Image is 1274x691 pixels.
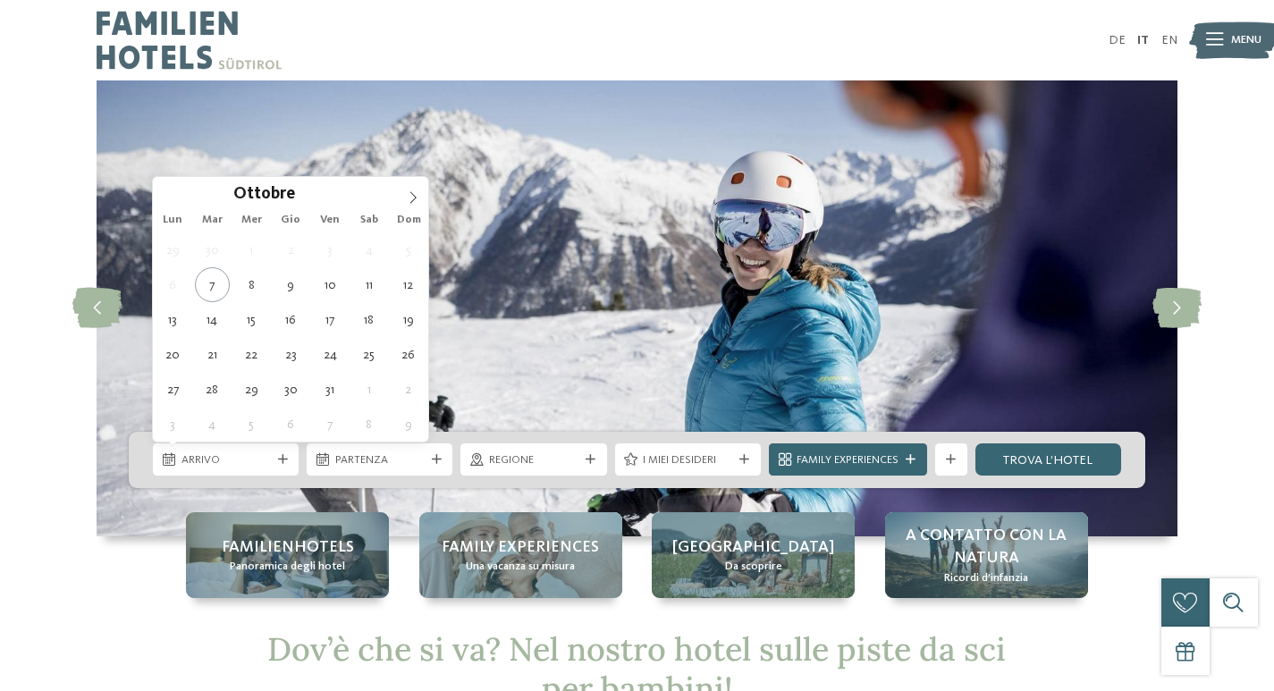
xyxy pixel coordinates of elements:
[156,337,190,372] span: Ottobre 20, 2025
[233,187,295,204] span: Ottobre
[391,407,426,442] span: Novembre 9, 2025
[195,407,230,442] span: Novembre 4, 2025
[195,267,230,302] span: Ottobre 7, 2025
[313,267,348,302] span: Ottobre 10, 2025
[97,80,1177,536] img: Hotel sulle piste da sci per bambini: divertimento senza confini
[234,267,269,302] span: Ottobre 8, 2025
[234,337,269,372] span: Ottobre 22, 2025
[351,267,386,302] span: Ottobre 11, 2025
[643,452,732,468] span: I miei desideri
[274,302,308,337] span: Ottobre 16, 2025
[350,215,389,226] span: Sab
[310,215,350,226] span: Ven
[195,302,230,337] span: Ottobre 14, 2025
[885,512,1088,598] a: Hotel sulle piste da sci per bambini: divertimento senza confini A contatto con la natura Ricordi...
[442,536,599,559] span: Family experiences
[1231,32,1261,48] span: Menu
[234,302,269,337] span: Ottobre 15, 2025
[195,337,230,372] span: Ottobre 21, 2025
[156,232,190,267] span: Settembre 29, 2025
[192,215,232,226] span: Mar
[351,372,386,407] span: Novembre 1, 2025
[351,232,386,267] span: Ottobre 4, 2025
[234,232,269,267] span: Ottobre 1, 2025
[975,443,1121,476] a: trova l’hotel
[186,512,389,598] a: Hotel sulle piste da sci per bambini: divertimento senza confini Familienhotels Panoramica degli ...
[335,452,425,468] span: Partenza
[274,407,308,442] span: Novembre 6, 2025
[391,302,426,337] span: Ottobre 19, 2025
[234,372,269,407] span: Ottobre 29, 2025
[153,215,192,226] span: Lun
[232,215,271,226] span: Mer
[391,337,426,372] span: Ottobre 26, 2025
[222,536,354,559] span: Familienhotels
[181,452,271,468] span: Arrivo
[313,232,348,267] span: Ottobre 3, 2025
[313,372,348,407] span: Ottobre 31, 2025
[195,232,230,267] span: Settembre 30, 2025
[274,337,308,372] span: Ottobre 23, 2025
[351,302,386,337] span: Ottobre 18, 2025
[901,525,1072,569] span: A contatto con la natura
[725,559,782,575] span: Da scoprire
[391,232,426,267] span: Ottobre 5, 2025
[351,407,386,442] span: Novembre 8, 2025
[313,407,348,442] span: Novembre 7, 2025
[156,407,190,442] span: Novembre 3, 2025
[797,452,899,468] span: Family Experiences
[234,407,269,442] span: Novembre 5, 2025
[419,512,622,598] a: Hotel sulle piste da sci per bambini: divertimento senza confini Family experiences Una vacanza s...
[389,215,428,226] span: Dom
[391,372,426,407] span: Novembre 2, 2025
[672,536,834,559] span: [GEOGRAPHIC_DATA]
[274,232,308,267] span: Ottobre 2, 2025
[195,372,230,407] span: Ottobre 28, 2025
[351,337,386,372] span: Ottobre 25, 2025
[274,372,308,407] span: Ottobre 30, 2025
[466,559,575,575] span: Una vacanza su misura
[156,372,190,407] span: Ottobre 27, 2025
[489,452,578,468] span: Regione
[1109,34,1126,46] a: DE
[274,267,308,302] span: Ottobre 9, 2025
[230,559,345,575] span: Panoramica degli hotel
[271,215,310,226] span: Gio
[313,337,348,372] span: Ottobre 24, 2025
[295,184,354,203] input: Year
[1161,34,1177,46] a: EN
[313,302,348,337] span: Ottobre 17, 2025
[391,267,426,302] span: Ottobre 12, 2025
[156,302,190,337] span: Ottobre 13, 2025
[944,570,1028,586] span: Ricordi d’infanzia
[156,267,190,302] span: Ottobre 6, 2025
[652,512,855,598] a: Hotel sulle piste da sci per bambini: divertimento senza confini [GEOGRAPHIC_DATA] Da scoprire
[1137,34,1149,46] a: IT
